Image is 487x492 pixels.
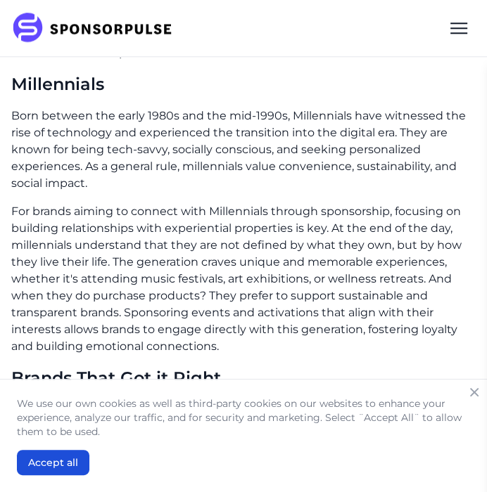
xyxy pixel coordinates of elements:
h2: Brands That Got it Right [11,366,476,390]
h2: Millennials [11,72,476,96]
button: Close [464,382,484,402]
img: SponsorPulse [11,13,182,44]
iframe: Chat Widget [417,425,487,492]
p: Born between the early 1980s and the mid-1990s, Millennials have witnessed the rise of technology... [11,108,476,192]
div: Menu [442,11,476,45]
p: For brands aiming to connect with Millennials through sponsorship, focusing on building relations... [11,203,476,355]
p: We use our own cookies as well as third-party cookies on our websites to enhance your experience,... [17,396,470,439]
button: Accept all [17,450,89,475]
